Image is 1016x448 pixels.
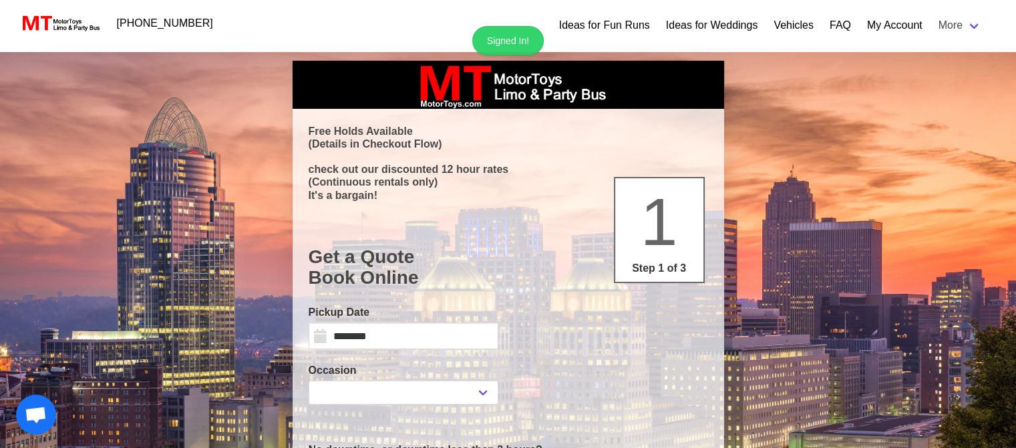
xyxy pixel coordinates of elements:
[867,17,922,33] a: My Account
[487,34,529,48] div: Signed In!
[309,363,498,379] label: Occasion
[830,17,851,33] a: FAQ
[408,61,609,109] img: box_logo_brand.jpeg
[16,395,56,435] div: Open chat
[621,260,698,276] p: Step 1 of 3
[109,10,221,37] a: [PHONE_NUMBER]
[309,304,498,320] label: Pickup Date
[930,12,989,39] a: More
[309,163,708,176] p: check out our discounted 12 hour rates
[774,17,814,33] a: Vehicles
[559,17,650,33] a: Ideas for Fun Runs
[309,189,708,202] p: It's a bargain!
[19,14,101,33] img: MotorToys Logo
[309,246,708,288] h1: Get a Quote Book Online
[641,184,678,259] span: 1
[309,138,708,150] p: (Details in Checkout Flow)
[309,176,708,188] p: (Continuous rentals only)
[309,125,708,138] p: Free Holds Available
[666,17,758,33] a: Ideas for Weddings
